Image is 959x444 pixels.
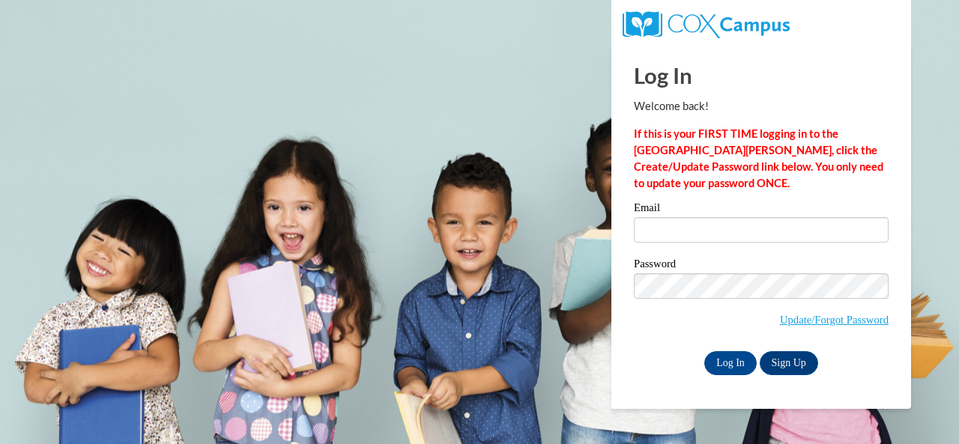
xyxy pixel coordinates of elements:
img: COX Campus [623,11,790,38]
h1: Log In [634,60,889,91]
input: Log In [704,351,757,375]
label: Email [634,202,889,217]
a: Sign Up [760,351,818,375]
label: Password [634,258,889,273]
a: COX Campus [623,17,790,30]
p: Welcome back! [634,98,889,115]
strong: If this is your FIRST TIME logging in to the [GEOGRAPHIC_DATA][PERSON_NAME], click the Create/Upd... [634,127,883,189]
a: Update/Forgot Password [780,314,889,326]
